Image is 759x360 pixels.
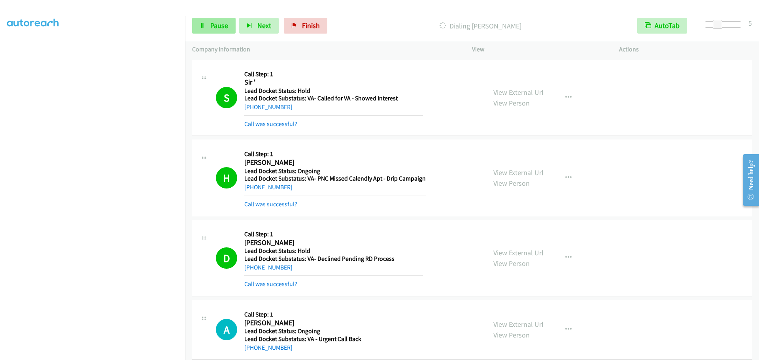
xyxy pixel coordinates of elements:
iframe: Resource Center [736,149,759,211]
h2: [PERSON_NAME] [244,158,423,167]
p: Company Information [192,45,458,54]
a: View External Url [493,320,544,329]
a: View External Url [493,168,544,177]
a: [PHONE_NUMBER] [244,264,293,271]
a: View Person [493,259,530,268]
h5: Call Step: 1 [244,150,426,158]
a: View Person [493,330,530,339]
a: Finish [284,18,327,34]
p: View [472,45,605,54]
a: Pause [192,18,236,34]
a: View Person [493,179,530,188]
button: AutoTab [637,18,687,34]
a: [PHONE_NUMBER] [244,103,293,111]
h2: Sir ' [244,78,423,87]
a: View External Url [493,248,544,257]
a: Call was successful? [244,200,297,208]
h5: Lead Docket Substatus: VA- Called for VA - Showed Interest [244,94,423,102]
div: 5 [748,18,752,28]
h5: Call Step: 1 [244,70,423,78]
span: Finish [302,21,320,30]
h5: Call Step: 1 [244,311,423,319]
a: Call was successful? [244,120,297,128]
h5: Lead Docket Status: Ongoing [244,327,423,335]
h5: Lead Docket Status: Ongoing [244,167,426,175]
p: Dialing [PERSON_NAME] [338,21,623,31]
h2: [PERSON_NAME] [244,319,423,328]
a: [PHONE_NUMBER] [244,183,293,191]
a: View Person [493,98,530,107]
h2: [PERSON_NAME] [244,238,423,247]
h5: Call Step: 1 [244,230,423,238]
a: View External Url [493,88,544,97]
h1: H [216,167,237,188]
a: Call was successful? [244,280,297,288]
h5: Lead Docket Substatus: VA - Urgent Call Back [244,335,423,343]
button: Next [239,18,279,34]
p: Actions [619,45,752,54]
h1: D [216,247,237,269]
h5: Lead Docket Status: Hold [244,247,423,255]
span: Pause [210,21,228,30]
span: Next [257,21,271,30]
h5: Lead Docket Substatus: VA- Declined Pending RD Process [244,255,423,263]
h5: Lead Docket Status: Hold [244,87,423,95]
div: The call is yet to be attempted [216,319,237,340]
h5: Lead Docket Substatus: VA- PNC Missed Calendly Apt - Drip Campaign [244,175,426,183]
a: [PHONE_NUMBER] [244,344,293,351]
h1: S [216,87,237,108]
h1: A [216,319,237,340]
